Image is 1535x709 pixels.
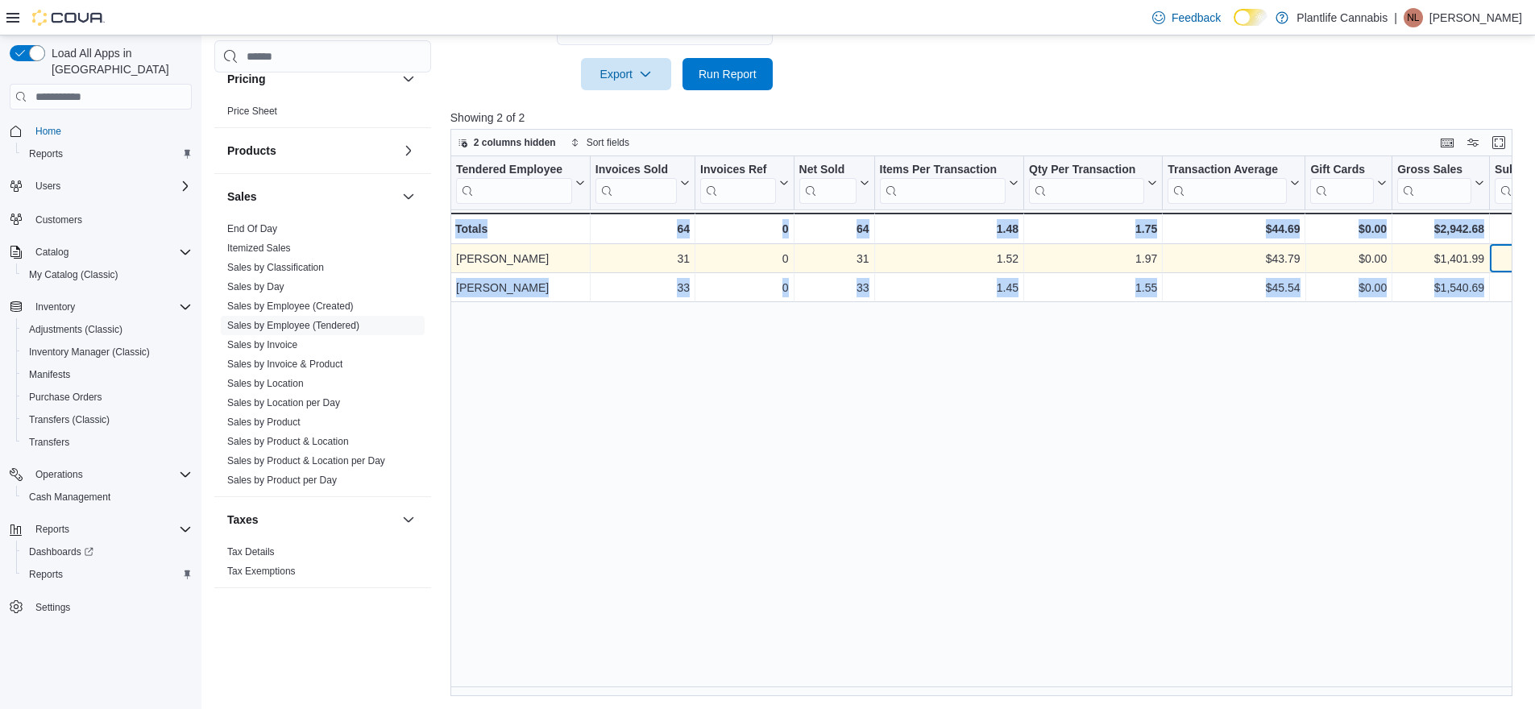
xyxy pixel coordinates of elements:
[227,189,396,205] button: Sales
[35,180,60,193] span: Users
[227,455,385,466] a: Sales by Product & Location per Day
[29,368,70,381] span: Manifests
[16,363,198,386] button: Manifests
[1397,163,1471,178] div: Gross Sales
[1310,163,1374,204] div: Gift Card Sales
[23,542,100,562] a: Dashboards
[595,219,690,238] div: 64
[35,523,69,536] span: Reports
[32,10,105,26] img: Cova
[16,408,198,431] button: Transfers (Classic)
[29,598,77,617] a: Settings
[1029,163,1144,204] div: Qty Per Transaction
[399,141,418,160] button: Products
[227,189,257,205] h3: Sales
[474,136,556,149] span: 2 columns hidden
[595,278,690,297] div: 33
[23,320,192,339] span: Adjustments (Classic)
[700,163,788,204] button: Invoices Ref
[23,365,77,384] a: Manifests
[1438,133,1457,152] button: Keyboard shortcuts
[227,223,277,234] a: End Of Day
[227,454,385,467] span: Sales by Product & Location per Day
[29,297,81,317] button: Inventory
[227,222,277,235] span: End Of Day
[700,163,775,204] div: Invoices Ref
[1029,249,1157,268] div: 1.97
[1310,163,1387,204] button: Gift Cards
[456,163,585,204] button: Tendered Employee
[879,249,1018,268] div: 1.52
[879,278,1018,297] div: 1.45
[29,209,192,229] span: Customers
[1394,8,1397,27] p: |
[214,219,431,496] div: Sales
[591,58,662,90] span: Export
[29,297,192,317] span: Inventory
[29,176,192,196] span: Users
[227,281,284,292] a: Sales by Day
[700,163,775,178] div: Invoices Ref
[29,568,63,581] span: Reports
[1310,163,1374,178] div: Gift Cards
[1489,133,1508,152] button: Enter fullscreen
[1397,163,1471,204] div: Gross Sales
[3,175,198,197] button: Users
[1310,249,1387,268] div: $0.00
[1029,219,1157,238] div: 1.75
[16,341,198,363] button: Inventory Manager (Classic)
[227,242,291,255] span: Itemized Sales
[227,262,324,273] a: Sales by Classification
[16,318,198,341] button: Adjustments (Classic)
[29,268,118,281] span: My Catalog (Classic)
[1310,219,1387,238] div: $0.00
[456,163,572,178] div: Tendered Employee
[399,187,418,206] button: Sales
[1429,8,1522,27] p: [PERSON_NAME]
[1168,219,1300,238] div: $44.69
[1168,163,1300,204] button: Transaction Average
[3,241,198,263] button: Catalog
[23,265,192,284] span: My Catalog (Classic)
[10,113,192,661] nav: Complex example
[23,342,156,362] a: Inventory Manager (Classic)
[564,133,636,152] button: Sort fields
[3,518,198,541] button: Reports
[595,249,690,268] div: 31
[1168,278,1300,297] div: $45.54
[1168,163,1287,204] div: Transaction Average
[16,263,198,286] button: My Catalog (Classic)
[23,487,192,507] span: Cash Management
[227,416,301,429] span: Sales by Product
[227,280,284,293] span: Sales by Day
[29,147,63,160] span: Reports
[587,136,629,149] span: Sort fields
[227,396,340,409] span: Sales by Location per Day
[1463,133,1483,152] button: Display options
[214,102,431,127] div: Pricing
[29,210,89,230] a: Customers
[23,565,69,584] a: Reports
[799,163,856,204] div: Net Sold
[700,219,788,238] div: 0
[227,71,265,87] h3: Pricing
[23,410,192,429] span: Transfers (Classic)
[595,163,677,204] div: Invoices Sold
[1172,10,1221,26] span: Feedback
[799,278,869,297] div: 33
[1397,219,1484,238] div: $2,942.68
[1397,249,1484,268] div: $1,401.99
[1404,8,1423,27] div: Natalie Lockhart
[227,243,291,254] a: Itemized Sales
[1234,9,1267,26] input: Dark Mode
[23,144,69,164] a: Reports
[23,265,125,284] a: My Catalog (Classic)
[1146,2,1227,34] a: Feedback
[16,541,198,563] a: Dashboards
[29,520,76,539] button: Reports
[227,71,396,87] button: Pricing
[45,45,192,77] span: Load All Apps in [GEOGRAPHIC_DATA]
[227,105,277,118] span: Price Sheet
[227,512,396,528] button: Taxes
[227,359,342,370] a: Sales by Invoice & Product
